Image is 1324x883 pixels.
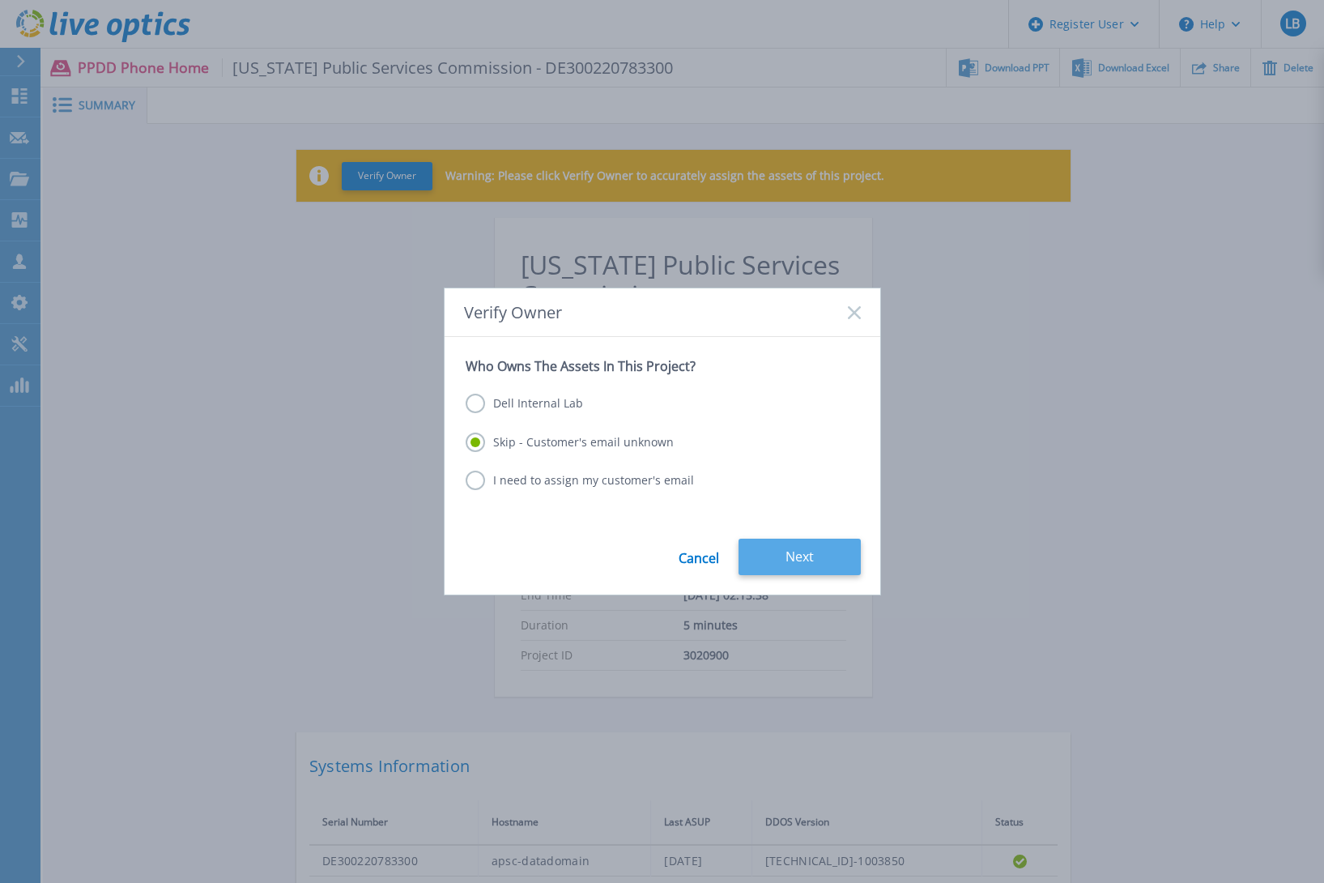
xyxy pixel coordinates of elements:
[466,394,583,413] label: Dell Internal Lab
[466,471,694,490] label: I need to assign my customer's email
[464,303,562,322] span: Verify Owner
[466,433,674,452] label: Skip - Customer's email unknown
[679,539,719,575] a: Cancel
[739,539,861,575] button: Next
[466,358,859,374] p: Who Owns The Assets In This Project?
